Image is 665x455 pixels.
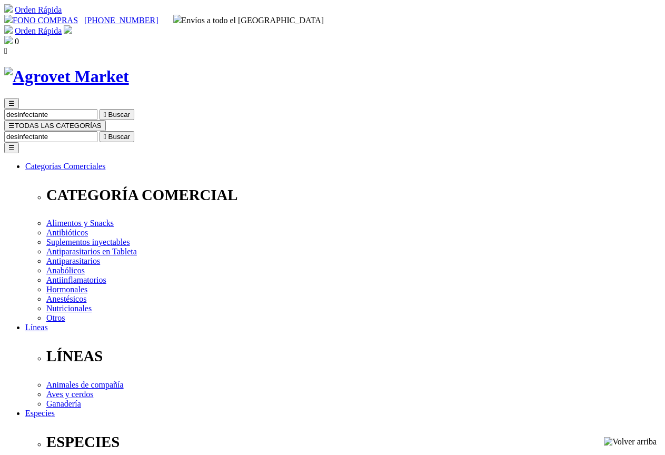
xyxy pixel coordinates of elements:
[25,323,48,332] a: Líneas
[104,111,106,118] i: 
[108,133,130,141] span: Buscar
[4,131,97,142] input: Buscar
[46,275,106,284] a: Antiinflamatorios
[46,285,87,294] a: Hormonales
[108,111,130,118] span: Buscar
[4,15,13,23] img: phone.svg
[46,399,81,408] a: Ganadería
[604,437,657,447] img: Volver arriba
[64,25,72,34] img: user.svg
[4,36,13,44] img: shopping-bag.svg
[46,186,661,204] p: CATEGORÍA COMERCIAL
[104,133,106,141] i: 
[4,109,97,120] input: Buscar
[46,256,100,265] a: Antiparasitarios
[15,37,19,46] span: 0
[8,100,15,107] span: ☰
[100,109,134,120] button:  Buscar
[4,16,78,25] a: FONO COMPRAS
[46,433,661,451] p: ESPECIES
[4,67,129,86] img: Agrovet Market
[46,390,93,399] a: Aves y cerdos
[4,46,7,55] i: 
[25,162,105,171] a: Categorías Comerciales
[25,409,55,418] a: Especies
[4,120,106,131] button: ☰TODAS LAS CATEGORÍAS
[84,16,158,25] a: [PHONE_NUMBER]
[15,5,62,14] a: Orden Rápida
[46,247,137,256] a: Antiparasitarios en Tableta
[46,266,85,275] a: Anabólicos
[4,4,13,13] img: shopping-cart.svg
[173,15,182,23] img: delivery-truck.svg
[46,228,88,237] a: Antibióticos
[46,380,124,389] a: Animales de compañía
[4,142,19,153] button: ☰
[4,98,19,109] button: ☰
[64,26,72,35] a: Acceda a su cuenta de cliente
[46,313,65,322] a: Otros
[8,122,15,130] span: ☰
[46,294,86,303] a: Anestésicos
[100,131,134,142] button:  Buscar
[46,219,114,227] a: Alimentos y Snacks
[46,348,661,365] p: LÍNEAS
[173,16,324,25] span: Envíos a todo el [GEOGRAPHIC_DATA]
[4,25,13,34] img: shopping-cart.svg
[15,26,62,35] a: Orden Rápida
[46,304,92,313] a: Nutricionales
[46,238,130,246] a: Suplementos inyectables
